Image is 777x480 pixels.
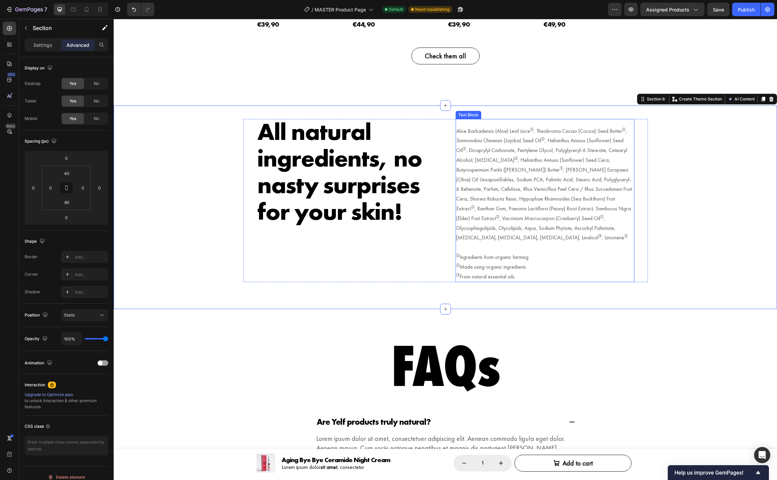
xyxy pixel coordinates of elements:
[25,81,40,87] div: Desktop
[6,72,16,77] div: 450
[25,392,108,410] div: to unlock Interaction & other premium features.
[60,212,73,222] input: 0
[127,3,154,16] div: Undo/Redo
[69,116,76,122] span: Yes
[428,117,431,123] sup: ➀
[25,382,45,388] div: Interaction
[144,99,321,206] p: All natural ingredients, no nasty surprises for your skin!
[312,6,313,13] span: /
[532,77,553,83] div: Section 6
[114,19,777,480] iframe: Design area
[349,127,352,132] sup: ➀
[168,446,277,451] p: Lorem ipsum dolor , consectetur
[511,214,514,220] sup: ➂
[315,6,366,13] span: MASTER Product Page
[94,98,99,104] span: No
[44,5,47,13] p: 7
[167,437,277,445] h1: Aging Bye Bye Ceramide Night Cream
[25,311,49,320] div: Position
[401,137,404,142] sup: ➁
[94,116,99,122] span: No
[298,29,366,46] button: <p>Check them all</p>
[707,3,729,16] button: Save
[732,3,760,16] button: Publish
[674,470,754,476] span: Help us improve GemPages!
[5,123,16,129] div: Beta
[25,359,54,368] div: Animation
[33,41,52,49] p: Settings
[485,214,488,220] sup: ➂
[565,77,608,83] p: Create Theme Section
[143,100,322,208] h2: Rich Text Editor. Editing area: main
[28,183,38,193] input: 0
[69,81,76,87] span: Yes
[509,108,512,113] sup: ➀
[449,440,479,449] div: Add to cart
[343,108,520,224] p: Aloe Barbadensis (Aloe) Leaf Juice , Theobroma Cacao (Cocoa) Seed Butter , Simmondsia Chinensis (...
[754,447,770,463] div: Open Intercom Messenger
[94,183,105,193] input: 0
[343,244,346,249] sup: ➁
[343,253,520,263] p: From natural essential oils
[61,333,82,345] input: Auto
[25,334,49,343] div: Opacity
[401,436,518,453] button: Add to cart
[66,41,89,49] p: Advanced
[446,147,450,152] sup: ➀
[640,3,704,16] button: Assigned Products
[60,197,74,207] input: 80px
[75,289,107,295] div: Add...
[25,98,36,104] div: Tablet
[78,183,88,193] input: 0px
[203,415,461,472] p: Lorem ipsum dolor sit amet, consectetuer adipiscing elit. Aenean commodo ligula eget dolor. Aenea...
[25,237,46,246] div: Shape
[60,168,74,178] input: 40px
[33,24,88,32] p: Section
[674,469,762,477] button: Show survey - Help us improve GemPages!
[25,137,58,146] div: Spacing (px)
[75,272,107,278] div: Add...
[3,3,50,16] button: 7
[389,6,403,12] span: Default
[25,64,54,73] div: Display on
[738,6,755,13] div: Publish
[646,6,689,13] span: Assigned Products
[143,317,521,377] h2: FAQs
[343,243,520,253] p: Made using organic ingredients
[25,271,38,277] div: Corner
[203,398,317,408] p: Are Yelf products truly natural?
[343,93,366,99] div: Text Block
[340,436,362,453] button: decrement
[61,309,108,321] button: Static
[713,7,724,12] span: Save
[416,108,420,113] sup: ➀
[25,116,37,122] div: Mobile
[94,81,99,87] span: No
[357,185,361,191] sup: ➀
[69,98,76,104] span: Yes
[377,436,398,453] button: increment
[343,234,346,239] sup: ➀
[25,423,51,429] div: CSS class
[25,254,38,260] div: Border
[382,195,386,201] sup: ➀
[75,254,107,260] div: Add...
[415,6,450,12] span: Need republishing
[46,183,56,193] input: 0px
[362,436,377,453] input: quantity
[60,153,73,163] input: 0
[64,312,75,318] span: Static
[25,289,40,295] div: Shadow
[613,76,642,84] button: AI Content
[25,392,108,398] div: Upgrade to Optimize plan
[343,253,346,259] sup: ➂
[487,195,490,201] sup: ➀
[343,234,520,243] p: Ingredients from organic farming
[207,445,224,452] strong: sit amet
[311,32,352,42] p: Check them all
